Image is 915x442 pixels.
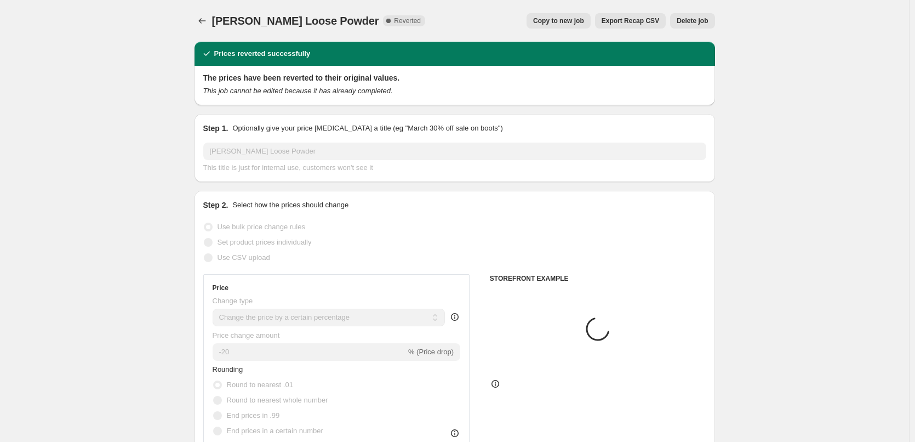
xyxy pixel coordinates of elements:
[602,16,659,25] span: Export Recap CSV
[203,143,706,160] input: 30% off holiday sale
[213,331,280,339] span: Price change amount
[670,13,714,29] button: Delete job
[227,411,280,420] span: End prices in .99
[394,16,421,25] span: Reverted
[595,13,666,29] button: Export Recap CSV
[203,200,228,211] h2: Step 2.
[203,123,228,134] h2: Step 1.
[227,427,323,435] span: End prices in a certain number
[232,200,348,211] p: Select how the prices should change
[677,16,708,25] span: Delete job
[490,274,706,283] h6: STOREFRONT EXAMPLE
[449,311,460,322] div: help
[203,163,373,172] span: This title is just for internal use, customers won't see it
[227,396,328,404] span: Round to nearest whole number
[213,343,406,361] input: -15
[213,365,243,373] span: Rounding
[203,72,706,83] h2: The prices have been reverted to their original values.
[213,297,253,305] span: Change type
[218,238,312,246] span: Set product prices individually
[218,223,305,231] span: Use bulk price change rules
[533,16,584,25] span: Copy to new job
[218,253,270,262] span: Use CSV upload
[227,381,293,389] span: Round to nearest .01
[232,123,502,134] p: Optionally give your price [MEDICAL_DATA] a title (eg "March 30% off sale on boots")
[527,13,591,29] button: Copy to new job
[203,87,393,95] i: This job cannot be edited because it has already completed.
[195,13,210,29] button: Price change jobs
[212,15,379,27] span: [PERSON_NAME] Loose Powder
[408,348,454,356] span: % (Price drop)
[213,284,228,292] h3: Price
[214,48,311,59] h2: Prices reverted successfully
